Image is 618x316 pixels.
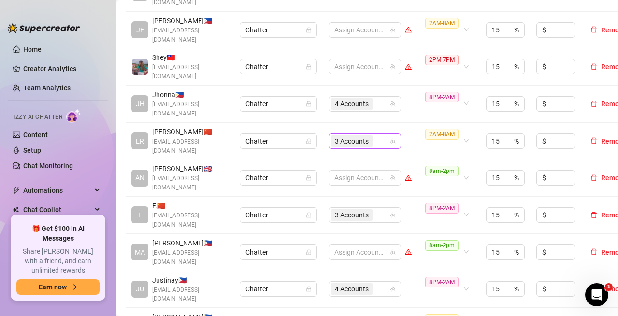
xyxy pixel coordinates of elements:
[152,248,228,267] span: [EMAIL_ADDRESS][DOMAIN_NAME]
[390,249,396,255] span: team
[306,249,312,255] span: lock
[8,23,80,33] img: logo-BBDzfeDw.svg
[152,201,228,211] span: F. 🇨🇳
[590,101,597,107] span: delete
[135,172,144,183] span: AN
[390,212,396,218] span: team
[245,245,311,259] span: Chatter
[335,136,369,146] span: 3 Accounts
[152,286,228,304] span: [EMAIL_ADDRESS][DOMAIN_NAME]
[425,166,459,176] span: 8am-2pm
[23,84,71,92] a: Team Analytics
[23,146,41,154] a: Setup
[152,52,228,63] span: Shey 🇹🇼
[306,286,312,292] span: lock
[152,26,228,44] span: [EMAIL_ADDRESS][DOMAIN_NAME]
[13,187,20,194] span: thunderbolt
[605,283,613,291] span: 1
[152,211,228,230] span: [EMAIL_ADDRESS][DOMAIN_NAME]
[306,212,312,218] span: lock
[425,129,459,140] span: 2AM-8AM
[590,26,597,33] span: delete
[136,284,144,294] span: JU
[245,59,311,74] span: Chatter
[331,209,373,221] span: 3 Accounts
[245,171,311,185] span: Chatter
[39,283,67,291] span: Earn now
[425,240,459,251] span: 8am-2pm
[152,15,228,26] span: [PERSON_NAME] 🇵🇭
[585,283,608,306] iframe: Intercom live chat
[405,248,412,255] span: warning
[152,127,228,137] span: [PERSON_NAME] 🇨🇳
[245,23,311,37] span: Chatter
[425,55,459,65] span: 2PM-7PM
[152,238,228,248] span: [PERSON_NAME] 🇵🇭
[135,247,145,258] span: MA
[390,27,396,33] span: team
[71,284,77,290] span: arrow-right
[306,64,312,70] span: lock
[390,138,396,144] span: team
[335,284,369,294] span: 4 Accounts
[590,63,597,70] span: delete
[390,101,396,107] span: team
[390,286,396,292] span: team
[590,248,597,255] span: delete
[405,174,412,181] span: warning
[23,162,73,170] a: Chat Monitoring
[306,175,312,181] span: lock
[23,202,92,217] span: Chat Copilot
[152,63,228,81] span: [EMAIL_ADDRESS][DOMAIN_NAME]
[590,174,597,181] span: delete
[152,137,228,156] span: [EMAIL_ADDRESS][DOMAIN_NAME]
[136,99,144,109] span: JH
[425,277,459,287] span: 8PM-2AM
[23,61,101,76] a: Creator Analytics
[152,100,228,118] span: [EMAIL_ADDRESS][DOMAIN_NAME]
[138,210,142,220] span: F
[152,174,228,192] span: [EMAIL_ADDRESS][DOMAIN_NAME]
[136,25,144,35] span: JE
[335,210,369,220] span: 3 Accounts
[425,203,459,214] span: 8PM-2AM
[66,109,81,123] img: AI Chatter
[13,206,19,213] img: Chat Copilot
[14,113,62,122] span: Izzy AI Chatter
[306,101,312,107] span: lock
[425,18,459,29] span: 2AM-8AM
[390,175,396,181] span: team
[331,283,373,295] span: 4 Accounts
[152,163,228,174] span: [PERSON_NAME] 🇬🇧
[23,131,48,139] a: Content
[590,137,597,144] span: delete
[152,275,228,286] span: Justinay 🇵🇭
[152,89,228,100] span: Jhonna 🇵🇭
[136,136,144,146] span: ER
[590,212,597,218] span: delete
[16,247,100,275] span: Share [PERSON_NAME] with a friend, and earn unlimited rewards
[132,59,148,75] img: Shey
[425,92,459,102] span: 8PM-2AM
[405,63,412,70] span: warning
[23,45,42,53] a: Home
[306,138,312,144] span: lock
[390,64,396,70] span: team
[405,26,412,33] span: warning
[335,99,369,109] span: 4 Accounts
[306,27,312,33] span: lock
[245,208,311,222] span: Chatter
[245,282,311,296] span: Chatter
[331,135,373,147] span: 3 Accounts
[23,183,92,198] span: Automations
[245,97,311,111] span: Chatter
[331,98,373,110] span: 4 Accounts
[245,134,311,148] span: Chatter
[16,224,100,243] span: 🎁 Get $100 in AI Messages
[16,279,100,295] button: Earn nowarrow-right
